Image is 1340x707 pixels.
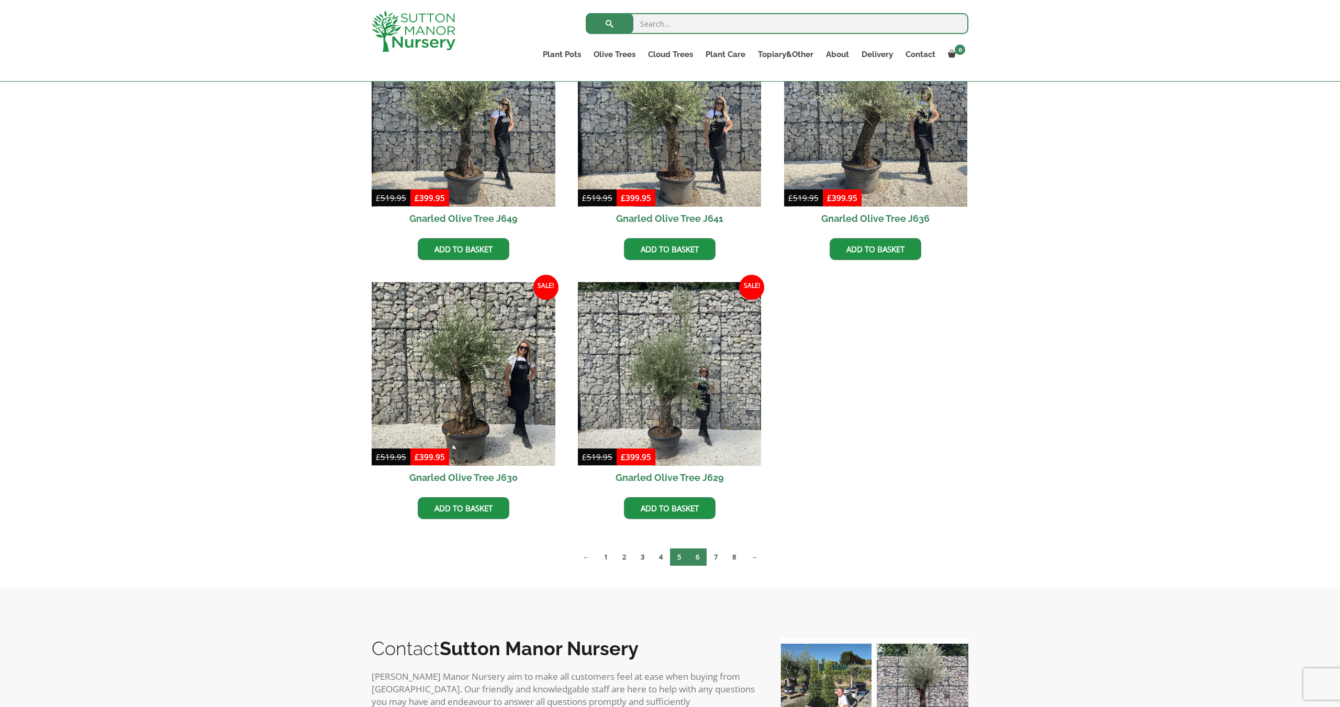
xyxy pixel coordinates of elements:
a: Sale! Gnarled Olive Tree J629 [578,282,762,489]
img: Gnarled Olive Tree J641 [578,24,762,207]
a: → [743,548,765,566]
span: 0 [955,44,965,55]
a: Delivery [855,47,899,62]
img: Gnarled Olive Tree J630 [372,282,555,466]
a: 0 [942,47,968,62]
a: Cloud Trees [642,47,699,62]
span: £ [788,193,793,203]
a: Sale! Gnarled Olive Tree J649 [372,24,555,231]
a: Page 3 [633,548,652,566]
a: Page 4 [652,548,670,566]
bdi: 399.95 [621,193,651,203]
a: Page 1 [597,548,615,566]
a: Sale! Gnarled Olive Tree J630 [372,282,555,489]
a: Plant Pots [537,47,587,62]
a: Contact [899,47,942,62]
a: Add to basket: “Gnarled Olive Tree J636” [830,238,921,260]
bdi: 399.95 [621,452,651,462]
a: Sale! Gnarled Olive Tree J641 [578,24,762,231]
h2: Gnarled Olive Tree J649 [372,207,555,230]
span: £ [376,193,381,203]
h2: Contact [372,637,759,659]
a: Page 6 [688,548,707,566]
span: £ [827,193,832,203]
span: £ [621,452,626,462]
img: Gnarled Olive Tree J649 [372,24,555,207]
img: Gnarled Olive Tree J629 [578,282,762,466]
span: Page 5 [670,548,688,566]
bdi: 399.95 [415,452,445,462]
a: Add to basket: “Gnarled Olive Tree J629” [624,497,716,519]
img: logo [372,10,455,52]
a: Olive Trees [587,47,642,62]
h2: Gnarled Olive Tree J630 [372,466,555,489]
a: Add to basket: “Gnarled Olive Tree J630” [418,497,509,519]
bdi: 519.95 [376,452,406,462]
a: Add to basket: “Gnarled Olive Tree J641” [624,238,716,260]
h2: Gnarled Olive Tree J636 [784,207,968,230]
nav: Product Pagination [372,548,968,570]
span: Sale! [739,275,764,300]
a: About [820,47,855,62]
h2: Gnarled Olive Tree J629 [578,466,762,489]
img: Gnarled Olive Tree J636 [784,24,968,207]
bdi: 519.95 [582,193,612,203]
bdi: 519.95 [582,452,612,462]
bdi: 399.95 [415,193,445,203]
input: Search... [586,13,968,34]
span: £ [376,452,381,462]
span: £ [582,193,587,203]
span: £ [621,193,626,203]
bdi: 519.95 [788,193,819,203]
span: Sale! [533,275,559,300]
a: Sale! Gnarled Olive Tree J636 [784,24,968,231]
a: Add to basket: “Gnarled Olive Tree J649” [418,238,509,260]
span: £ [415,452,419,462]
span: £ [582,452,587,462]
h2: Gnarled Olive Tree J641 [578,207,762,230]
bdi: 519.95 [376,193,406,203]
a: Page 8 [725,548,743,566]
a: Page 7 [707,548,725,566]
a: ← [575,548,597,566]
a: Plant Care [699,47,752,62]
b: Sutton Manor Nursery [440,637,639,659]
bdi: 399.95 [827,193,857,203]
span: £ [415,193,419,203]
a: Topiary&Other [752,47,820,62]
a: Page 2 [615,548,633,566]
